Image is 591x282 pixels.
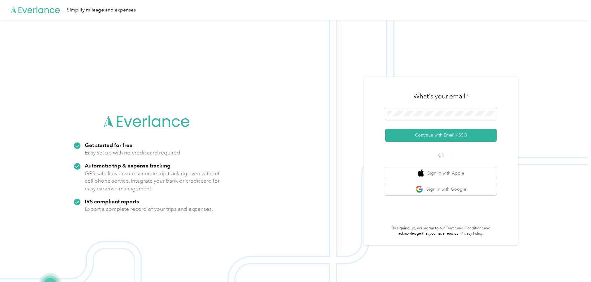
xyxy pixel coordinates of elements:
[430,152,452,158] span: OR
[85,170,220,193] p: GPS satellites ensure accurate trip tracking even without cell phone service. Integrate your bank...
[413,92,468,101] h3: What's your email?
[67,6,136,14] div: Simplify mileage and expenses
[85,162,170,169] strong: Automatic trip & expense tracking
[85,198,139,205] strong: IRS compliant reports
[556,247,591,282] iframe: Everlance-gr Chat Button Frame
[385,129,497,142] button: Continue with Email / SSO
[385,167,497,179] button: apple logoSign in with Apple
[461,231,483,236] a: Privacy Policy
[416,185,423,193] img: google logo
[385,226,497,236] p: By signing up, you agree to our and acknowledge that you have read our .
[385,183,497,195] button: google logoSign in with Google
[418,169,424,177] img: apple logo
[446,226,483,231] a: Terms and Conditions
[85,149,180,157] p: Easy set up with no credit card required
[85,142,132,148] strong: Get started for free
[85,205,213,213] p: Export a complete record of your trips and expenses.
